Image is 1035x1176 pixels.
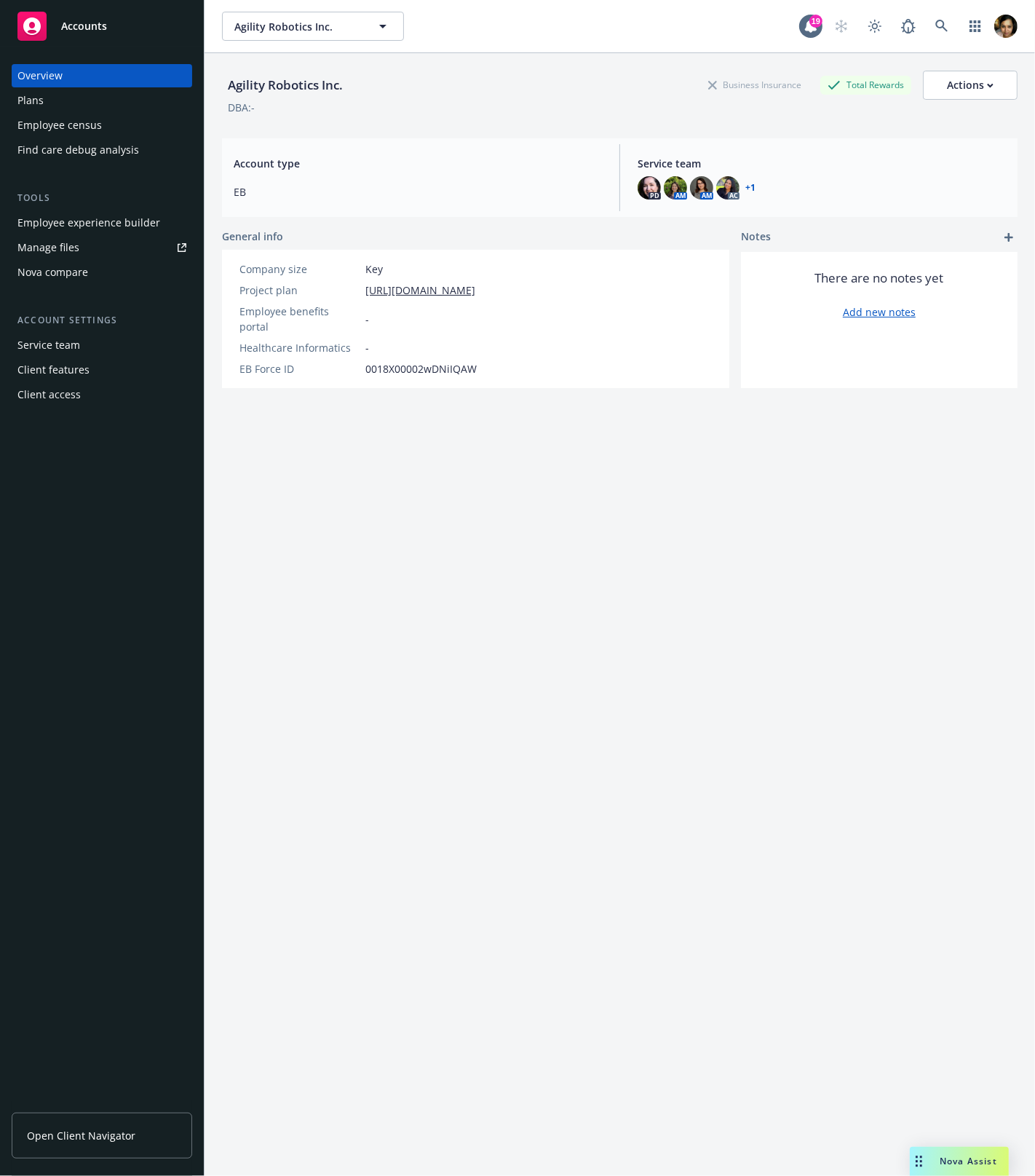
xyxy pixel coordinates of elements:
[12,138,192,162] a: Find care debug analysis
[365,361,477,376] span: 0018X00002wDNiIQAW
[222,76,349,95] div: Agility Robotics Inc.
[12,6,192,47] a: Accounts
[815,269,944,287] span: There are no notes yet
[228,100,255,115] div: DBA: -
[17,64,63,87] div: Overview
[843,304,916,320] a: Add new notes
[910,1147,1009,1176] button: Nova Assist
[716,176,739,200] img: photo
[741,229,771,246] span: Notes
[12,358,192,382] a: Client features
[365,261,383,277] span: Key
[690,176,713,200] img: photo
[12,211,192,234] a: Employee experience builder
[910,1147,928,1176] div: Drag to move
[860,12,889,41] a: Toggle theme
[17,334,80,357] div: Service team
[222,229,283,244] span: General info
[17,383,81,406] div: Client access
[17,211,160,234] div: Employee experience builder
[17,89,44,112] div: Plans
[12,236,192,259] a: Manage files
[12,64,192,87] a: Overview
[994,15,1018,38] img: photo
[820,76,911,94] div: Total Rewards
[61,20,107,32] span: Accounts
[961,12,990,41] a: Switch app
[923,71,1018,100] button: Actions
[365,340,369,355] span: -
[927,12,956,41] a: Search
[17,261,88,284] div: Nova compare
[638,176,661,200] img: photo
[12,114,192,137] a: Employee census
[239,361,360,376] div: EB Force ID
[745,183,756,192] a: +1
[12,383,192,406] a: Client access
[12,334,192,357] a: Service team
[365,283,475,298] a: [URL][DOMAIN_NAME]
[17,138,139,162] div: Find care debug analysis
[27,1128,135,1143] span: Open Client Navigator
[239,283,360,298] div: Project plan
[664,176,687,200] img: photo
[239,261,360,277] div: Company size
[12,191,192,205] div: Tools
[827,12,856,41] a: Start snowing
[638,156,1006,171] span: Service team
[12,261,192,284] a: Nova compare
[17,114,102,137] div: Employee census
[894,12,923,41] a: Report a Bug
[809,15,822,28] div: 19
[234,156,602,171] span: Account type
[17,236,79,259] div: Manage files
[12,313,192,328] div: Account settings
[234,184,602,200] span: EB
[239,340,360,355] div: Healthcare Informatics
[222,12,404,41] button: Agility Robotics Inc.
[365,312,369,327] span: -
[17,358,90,382] div: Client features
[234,19,360,34] span: Agility Robotics Inc.
[239,304,360,334] div: Employee benefits portal
[12,89,192,112] a: Plans
[947,71,994,99] div: Actions
[701,76,809,94] div: Business Insurance
[1000,229,1018,246] a: add
[940,1155,997,1167] span: Nova Assist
